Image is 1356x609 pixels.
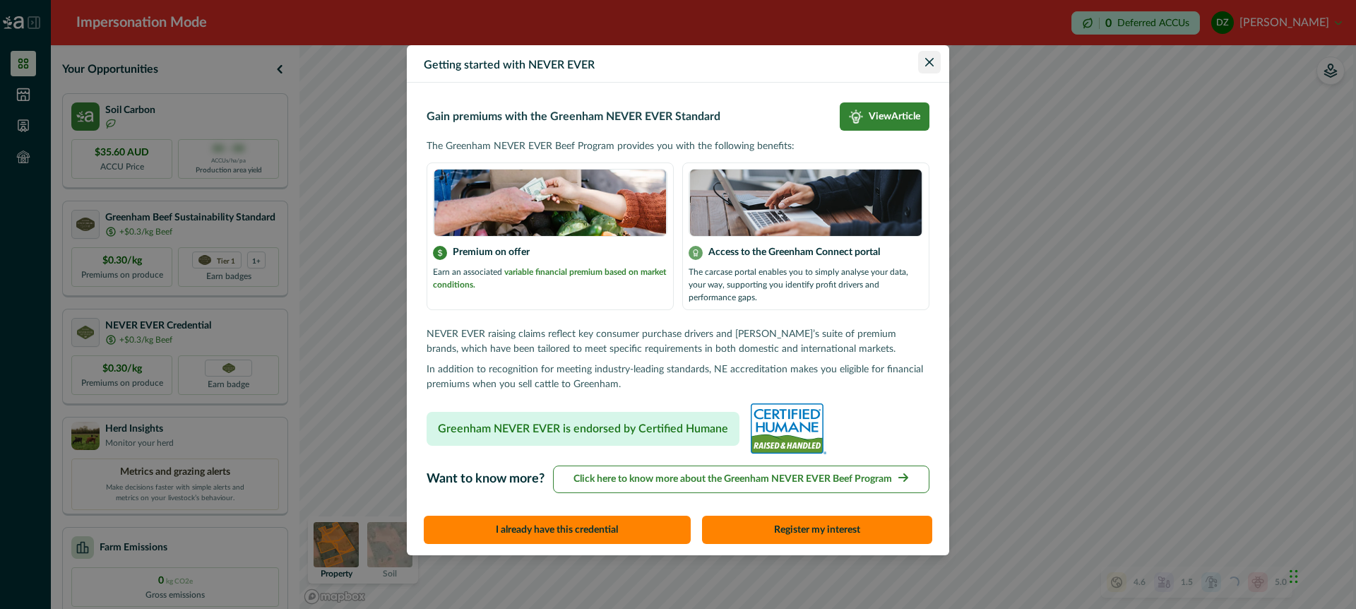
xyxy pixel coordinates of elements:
[433,169,667,237] img: certification logo
[702,516,933,544] button: Register my interest
[918,51,941,73] button: Close
[453,245,530,260] p: Premium on offer
[840,102,929,131] a: light-bulb-iconViewArticle
[427,327,929,357] p: NEVER EVER raising claims reflect key consumer purchase drivers and [PERSON_NAME]’s suite of prem...
[553,466,929,493] button: Click here to know more about the Greenham NEVER EVER Beef Program
[1285,541,1356,609] iframe: Chat Widget
[424,516,691,544] button: I already have this credential
[849,110,863,124] img: light-bulb-icon
[433,266,667,291] p: Earn an associated
[573,472,892,487] p: Click here to know more about the Greenham NEVER EVER Beef Program
[427,470,545,489] p: Want to know more?
[708,245,880,260] p: Access to the Greenham Connect portal
[427,362,929,392] p: In addition to recognition for meeting industry-leading standards, NE accreditation makes you eli...
[1290,555,1298,598] div: Drag
[433,268,666,289] span: variable financial premium based on market conditions.
[427,108,720,125] p: Gain premiums with the Greenham NEVER EVER Standard
[407,45,949,83] header: Getting started with NEVER EVER
[869,111,920,123] p: View Article
[689,169,923,237] img: certification logo
[751,403,826,454] img: certified_humane_never_ever-293e6c0d.jpg
[427,139,929,154] p: The Greenham NEVER EVER Beef Program provides you with the following benefits:
[689,266,923,304] p: The carcase portal enables you to simply analyse your data, your way, supporting you identify pro...
[438,420,728,437] p: Greenham NEVER EVER is endorsed by Certified Humane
